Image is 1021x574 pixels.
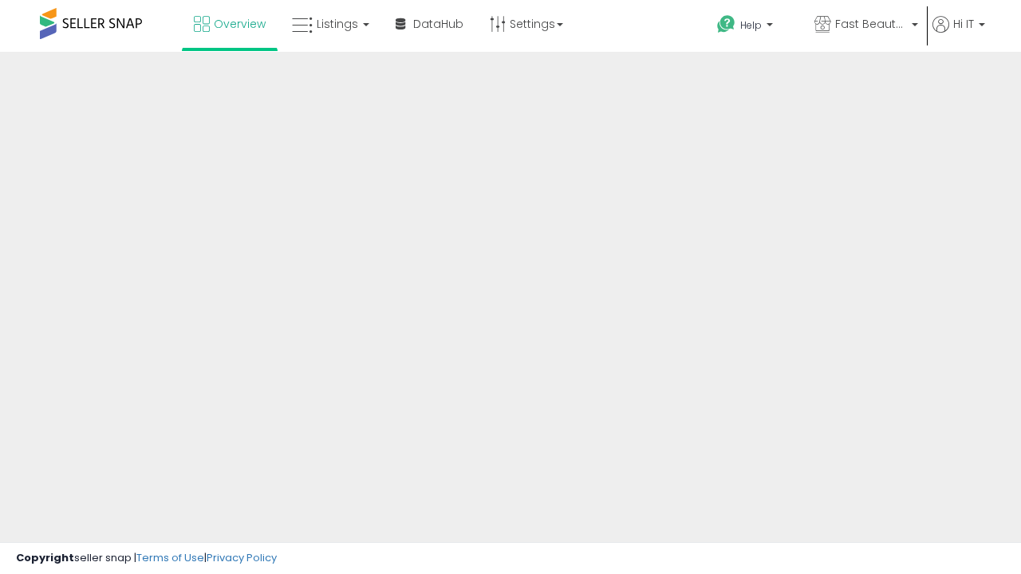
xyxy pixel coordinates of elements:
[932,16,985,52] a: Hi IT
[740,18,762,32] span: Help
[214,16,266,32] span: Overview
[136,550,204,565] a: Terms of Use
[835,16,907,32] span: Fast Beauty ([GEOGRAPHIC_DATA])
[207,550,277,565] a: Privacy Policy
[716,14,736,34] i: Get Help
[413,16,463,32] span: DataHub
[953,16,974,32] span: Hi IT
[16,550,74,565] strong: Copyright
[317,16,358,32] span: Listings
[704,2,800,52] a: Help
[16,551,277,566] div: seller snap | |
